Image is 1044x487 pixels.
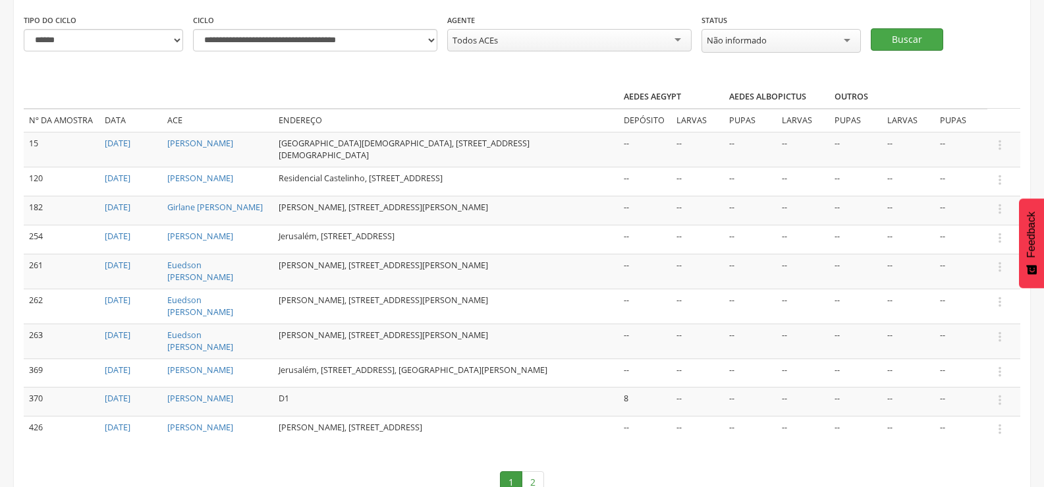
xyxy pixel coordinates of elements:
[993,231,1007,245] i: 
[724,387,777,416] td: --
[829,132,882,167] td: --
[829,324,882,358] td: --
[777,416,829,445] td: --
[24,109,99,132] td: Nº da amostra
[724,196,777,225] td: --
[671,196,724,225] td: --
[24,358,99,387] td: 369
[193,15,214,26] label: Ciclo
[167,422,233,433] a: [PERSON_NAME]
[993,393,1007,407] i: 
[993,173,1007,187] i: 
[273,196,618,225] td: [PERSON_NAME], [STREET_ADDRESS][PERSON_NAME]
[671,167,724,196] td: --
[618,324,671,358] td: --
[453,34,498,46] div: Todos ACEs
[273,289,618,324] td: [PERSON_NAME], [STREET_ADDRESS][PERSON_NAME]
[935,196,987,225] td: --
[829,387,882,416] td: --
[935,132,987,167] td: --
[671,387,724,416] td: --
[993,138,1007,152] i: 
[671,289,724,324] td: --
[882,416,935,445] td: --
[618,109,671,132] td: Depósito
[105,295,130,306] a: [DATE]
[871,28,943,51] button: Buscar
[671,416,724,445] td: --
[882,324,935,358] td: --
[724,254,777,289] td: --
[273,358,618,387] td: Jerusalém, [STREET_ADDRESS], [GEOGRAPHIC_DATA][PERSON_NAME]
[99,109,162,132] td: Data
[167,231,233,242] a: [PERSON_NAME]
[618,358,671,387] td: --
[618,86,724,109] th: Aedes aegypt
[618,254,671,289] td: --
[829,225,882,254] td: --
[618,416,671,445] td: --
[829,167,882,196] td: --
[777,254,829,289] td: --
[167,260,233,283] a: Euedson [PERSON_NAME]
[882,289,935,324] td: --
[671,358,724,387] td: --
[935,324,987,358] td: --
[273,109,618,132] td: Endereço
[777,167,829,196] td: --
[935,109,987,132] td: Pupas
[935,225,987,254] td: --
[671,254,724,289] td: --
[105,202,130,213] a: [DATE]
[167,173,233,184] a: [PERSON_NAME]
[618,387,671,416] td: 8
[993,295,1007,309] i: 
[167,202,263,213] a: Girlane [PERSON_NAME]
[273,225,618,254] td: Jerusalém, [STREET_ADDRESS]
[1026,212,1037,258] span: Feedback
[777,324,829,358] td: --
[105,422,130,433] a: [DATE]
[671,225,724,254] td: --
[993,364,1007,379] i: 
[618,132,671,167] td: --
[777,225,829,254] td: --
[167,329,233,353] a: Euedson [PERSON_NAME]
[618,196,671,225] td: --
[273,167,618,196] td: Residencial Castelinho, [STREET_ADDRESS]
[707,34,767,46] div: Não informado
[724,289,777,324] td: --
[105,260,130,271] a: [DATE]
[671,109,724,132] td: Larvas
[105,231,130,242] a: [DATE]
[829,254,882,289] td: --
[935,416,987,445] td: --
[24,196,99,225] td: 182
[829,289,882,324] td: --
[273,387,618,416] td: D1
[447,15,475,26] label: Agente
[829,109,882,132] td: Pupas
[777,358,829,387] td: --
[671,132,724,167] td: --
[935,387,987,416] td: --
[777,387,829,416] td: --
[671,324,724,358] td: --
[993,329,1007,344] i: 
[167,295,233,318] a: Euedson [PERSON_NAME]
[701,15,727,26] label: Status
[935,254,987,289] td: --
[24,225,99,254] td: 254
[935,167,987,196] td: --
[882,196,935,225] td: --
[882,387,935,416] td: --
[273,416,618,445] td: [PERSON_NAME], [STREET_ADDRESS]
[993,260,1007,274] i: 
[167,364,233,376] a: [PERSON_NAME]
[935,358,987,387] td: --
[724,324,777,358] td: --
[162,109,273,132] td: ACE
[777,132,829,167] td: --
[167,393,233,404] a: [PERSON_NAME]
[724,225,777,254] td: --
